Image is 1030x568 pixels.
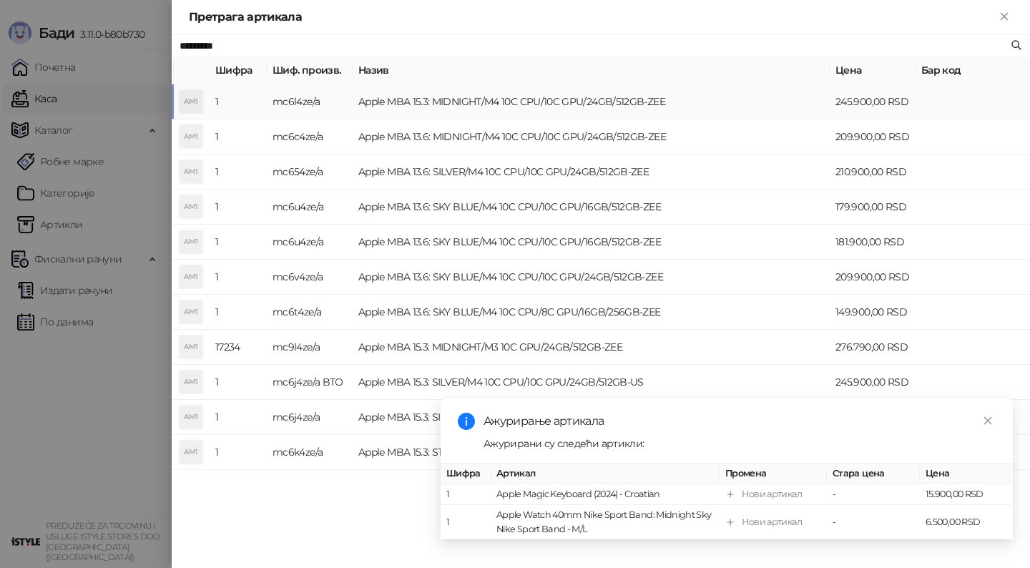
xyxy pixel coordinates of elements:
td: Apple MBA 13.6: SKY BLUE/M4 10C CPU/10C GPU/16GB/512GB-ZEE [353,190,830,225]
th: Артикал [491,464,720,484]
td: - [827,505,920,540]
div: Нови артикал [742,487,802,501]
td: mc6u4ze/a [267,190,353,225]
td: mc654ze/a [267,155,353,190]
td: Apple MBA 15.3: MIDNIGHT/M3 10C GPU/24GB/512GB-ZEE [353,330,830,365]
td: 1 [210,84,267,119]
div: AM1 [180,160,202,183]
td: mc6v4ze/a [267,260,353,295]
td: - [827,484,920,505]
td: 1 [441,484,491,505]
td: 1 [441,505,491,540]
td: 179.900,00 RSD [830,190,916,225]
th: Шифра [441,464,491,484]
th: Шифра [210,57,267,84]
td: Apple MBA 15.3: SILVER/M4 10C CPU/10C GPU/24GB/512GB-ZEE [353,400,830,435]
td: 276.790,00 RSD [830,330,916,365]
td: mc6j4ze/a BTO [267,365,353,400]
span: info-circle [458,413,475,430]
td: Apple MBA 13.6: MIDNIGHT/M4 10C CPU/10C GPU/24GB/512GB-ZEE [353,119,830,155]
a: Close [980,413,996,429]
div: AM1 [180,125,202,148]
td: 6.500,00 RSD [920,505,1013,540]
td: 209.900,00 RSD [830,119,916,155]
td: Apple Watch 40mm Nike Sport Band: Midnight Sky Nike Sport Band - M/L [491,505,720,540]
td: 149.900,00 RSD [830,295,916,330]
div: AM1 [180,441,202,464]
div: AM1 [180,300,202,323]
td: mc6j4ze/a [267,400,353,435]
td: Apple MBA 13.6: SKY BLUE/M4 10C CPU/10C GPU/24GB/512GB-ZEE [353,260,830,295]
th: Стара цена [827,464,920,484]
td: mc6k4ze/a [267,435,353,470]
td: mc6u4ze/a [267,225,353,260]
td: mc6t4ze/a [267,295,353,330]
td: 210.900,00 RSD [830,155,916,190]
button: Close [996,9,1013,26]
td: 181.900,00 RSD [830,225,916,260]
td: Apple MBA 13.6: SKY BLUE/M4 10C CPU/10C GPU/16GB/512GB-ZEE [353,225,830,260]
td: Apple MBA 15.3: MIDNIGHT/M4 10C CPU/10C GPU/24GB/512GB-ZEE [353,84,830,119]
th: Цена [920,464,1013,484]
div: Нови артикал [742,515,802,529]
th: Цена [830,57,916,84]
td: Apple MBA 13.6: SILVER/M4 10C CPU/10C GPU/24GB/512GB-ZEE [353,155,830,190]
td: mc9l4ze/a [267,330,353,365]
div: AM1 [180,265,202,288]
td: 15.900,00 RSD [920,484,1013,505]
div: Ажурирани су следећи артикли: [484,436,996,451]
td: 1 [210,225,267,260]
td: Apple MBA 15.3: SILVER/M4 10C CPU/10C GPU/24GB/512GB-US [353,365,830,400]
th: Бар код [916,57,1030,84]
div: AM1 [180,406,202,429]
td: 1 [210,435,267,470]
div: AM1 [180,336,202,358]
td: 17234 [210,330,267,365]
td: 1 [210,295,267,330]
td: 245.900,00 RSD [830,365,916,400]
td: 1 [210,190,267,225]
td: 1 [210,260,267,295]
td: mc6l4ze/a [267,84,353,119]
td: 1 [210,365,267,400]
td: mc6c4ze/a [267,119,353,155]
div: AM1 [180,230,202,253]
td: 209.900,00 RSD [830,260,916,295]
td: 1 [210,400,267,435]
div: Ажурирање артикала [484,413,996,430]
div: AM1 [180,371,202,393]
div: Претрага артикала [189,9,996,26]
td: Apple MBA 15.3: STARLIGHT/M4 10C CPU/10C GPU/24GB/512GB-ZEE [353,435,830,470]
div: AM1 [180,195,202,218]
td: 1 [210,155,267,190]
th: Промена [720,464,827,484]
span: close [983,416,993,426]
th: Шиф. произв. [267,57,353,84]
td: Apple MBA 13.6: SKY BLUE/M4 10C CPU/8C GPU/16GB/256GB-ZEE [353,295,830,330]
th: Назив [353,57,830,84]
div: AM1 [180,90,202,113]
td: Apple Magic Keyboard (2024) - Croatian [491,484,720,505]
td: 245.900,00 RSD [830,84,916,119]
td: 1 [210,119,267,155]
